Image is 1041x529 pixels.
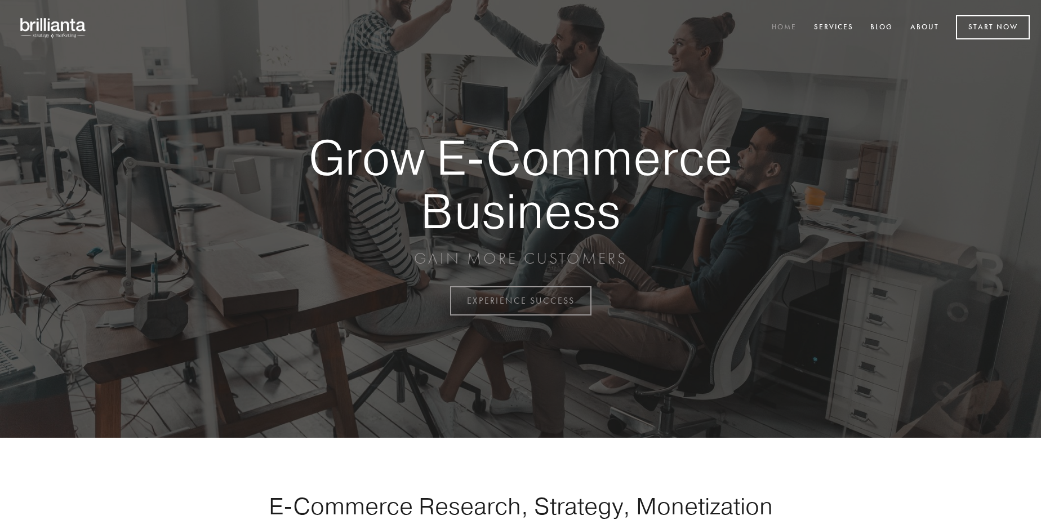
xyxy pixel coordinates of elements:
a: Home [764,19,804,37]
a: About [903,19,946,37]
a: Start Now [956,15,1030,39]
p: GAIN MORE CUSTOMERS [269,248,772,269]
strong: Grow E-Commerce Business [269,131,772,237]
a: EXPERIENCE SUCCESS [450,286,591,315]
a: Services [807,19,861,37]
h1: E-Commerce Research, Strategy, Monetization [233,492,808,520]
a: Blog [863,19,900,37]
img: brillianta - research, strategy, marketing [11,11,96,44]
